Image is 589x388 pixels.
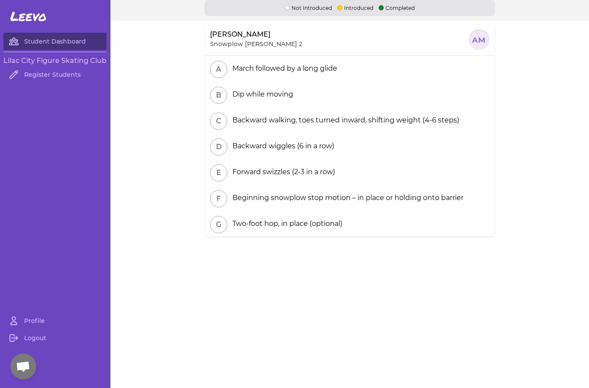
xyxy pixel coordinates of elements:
div: Beginning snowplow stop motion – in place or holding onto barrier [229,193,464,203]
div: Backward wiggles (6 in a row) [229,141,334,151]
a: Register Students [3,66,107,83]
p: Introduced [337,3,373,12]
a: Logout [3,329,107,347]
p: [PERSON_NAME] [210,29,270,40]
button: G [210,216,227,233]
button: C [210,113,227,130]
p: Completed [379,3,415,12]
div: Forward swizzles (2-3 in a row) [229,167,335,177]
div: Two-foot hop, in place (optional) [229,219,342,229]
button: D [210,138,227,156]
button: A [210,61,227,78]
a: Student Dashboard [3,33,107,50]
button: B [210,87,227,104]
p: Snowplow [PERSON_NAME] 2 [210,40,302,48]
p: Not Introduced [285,3,332,12]
div: March followed by a long glide [229,63,337,74]
h3: Lilac City Figure Skating Club [3,56,107,66]
button: F [210,190,227,207]
div: Dip while moving [229,89,293,100]
div: Backward walking, toes turned inward, shifting weight (4-6 steps) [229,115,459,125]
a: Profile [3,312,107,329]
span: Leevo [10,9,47,24]
button: E [210,164,227,181]
div: Open chat [10,354,36,379]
